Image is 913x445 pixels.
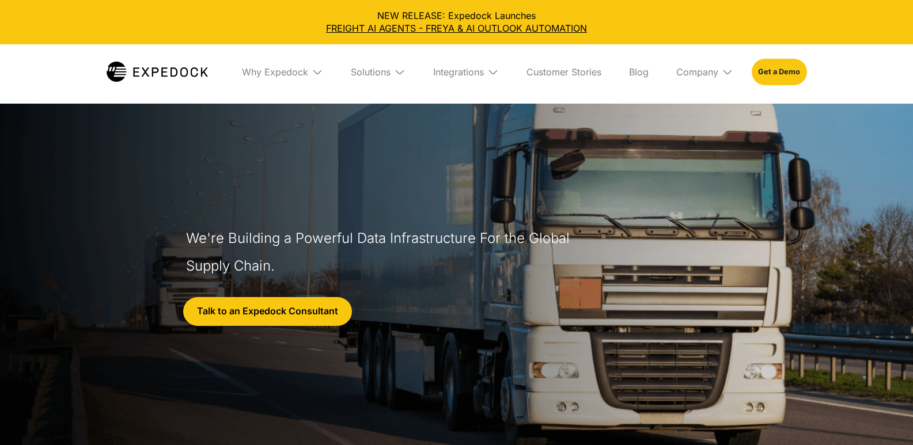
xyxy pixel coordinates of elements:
div: Company [676,66,718,78]
a: Talk to an Expedock Consultant [183,297,352,326]
div: NEW RELEASE: Expedock Launches [9,9,904,35]
div: Integrations [433,66,484,78]
a: Blog [620,44,658,100]
h1: We're Building a Powerful Data Infrastructure For the Global Supply Chain. [186,225,575,280]
div: Why Expedock [242,66,308,78]
div: Solutions [351,66,391,78]
a: FREIGHT AI AGENTS - FREYA & AI OUTLOOK AUTOMATION [9,22,904,35]
a: Get a Demo [752,59,806,85]
a: Customer Stories [517,44,611,100]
